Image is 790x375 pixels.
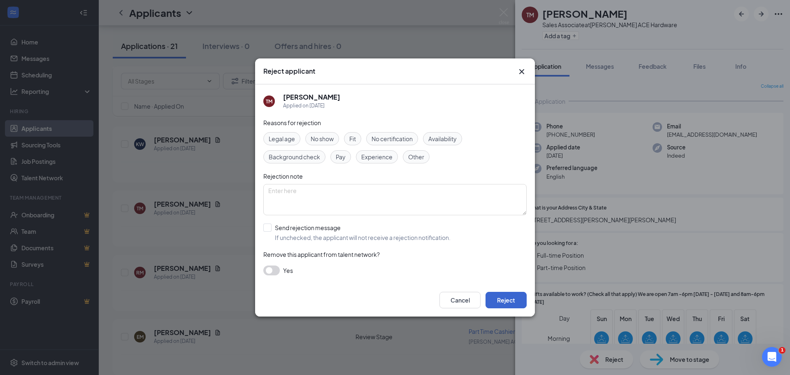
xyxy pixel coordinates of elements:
[311,134,334,143] span: No show
[283,102,340,110] div: Applied on [DATE]
[263,119,321,126] span: Reasons for rejection
[349,134,356,143] span: Fit
[779,347,785,354] span: 1
[269,134,295,143] span: Legal age
[283,93,340,102] h5: [PERSON_NAME]
[361,152,393,161] span: Experience
[517,67,527,77] button: Close
[269,152,320,161] span: Background check
[372,134,413,143] span: No certification
[283,266,293,275] span: Yes
[266,98,272,105] div: TM
[428,134,457,143] span: Availability
[336,152,346,161] span: Pay
[408,152,424,161] span: Other
[517,67,527,77] svg: Cross
[439,292,481,308] button: Cancel
[486,292,527,308] button: Reject
[263,172,303,180] span: Rejection note
[263,67,315,76] h3: Reject applicant
[762,347,782,367] iframe: Intercom live chat
[263,251,380,258] span: Remove this applicant from talent network?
